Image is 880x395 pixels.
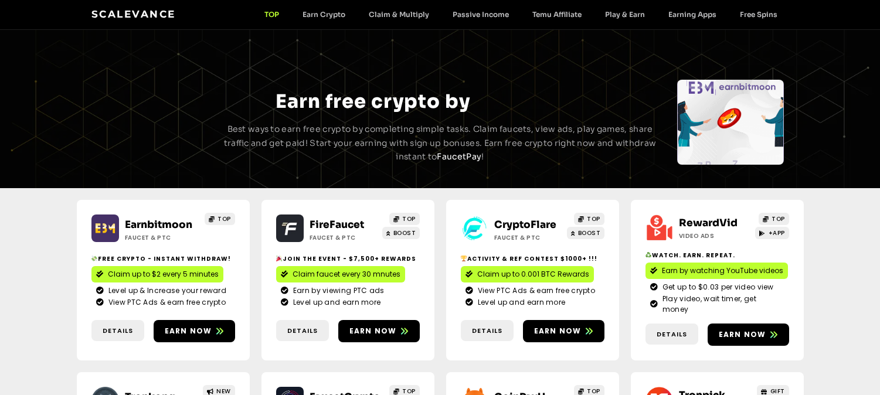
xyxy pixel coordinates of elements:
[154,320,235,342] a: Earn now
[759,213,789,225] a: TOP
[578,229,601,237] span: BOOST
[276,90,470,113] span: Earn free crypto by
[106,297,226,308] span: View PTC Ads & earn free crypto
[657,10,728,19] a: Earning Apps
[645,252,651,258] img: ♻️
[472,326,502,336] span: Details
[521,10,593,19] a: Temu Affiliate
[276,256,282,261] img: 🎉
[657,329,687,339] span: Details
[534,326,582,336] span: Earn now
[437,151,481,162] a: FaucetPay
[461,254,604,263] h2: Activity & ref contest $1000+ !!!
[103,326,133,336] span: Details
[91,8,176,20] a: Scalevance
[338,320,420,342] a: Earn now
[91,266,223,282] a: Claim up to $2 every 5 minutes
[523,320,604,342] a: Earn now
[441,10,521,19] a: Passive Income
[719,329,766,340] span: Earn now
[461,256,467,261] img: 🏆
[393,229,416,237] span: BOOST
[276,320,329,342] a: Details
[494,233,568,242] h2: Faucet & PTC
[276,254,420,263] h2: Join the event - $7,500+ Rewards
[96,80,202,165] div: Slides
[125,219,192,231] a: Earnbitmoon
[290,297,381,308] span: Level up and earn more
[91,254,235,263] h2: Free crypto - Instant withdraw!
[389,213,420,225] a: TOP
[728,10,789,19] a: Free Spins
[91,256,97,261] img: 💸
[310,219,364,231] a: FireFaucet
[382,227,420,239] a: BOOST
[290,285,385,296] span: Earn by viewing PTC ads
[291,10,357,19] a: Earn Crypto
[567,227,604,239] a: BOOST
[755,227,789,239] a: +APP
[253,10,789,19] nav: Menu
[494,219,556,231] a: CryptoFlare
[574,213,604,225] a: TOP
[461,320,514,342] a: Details
[593,10,657,19] a: Play & Earn
[587,214,600,223] span: TOP
[276,266,405,282] a: Claim faucet every 30 mnutes
[679,231,752,240] h2: Video ads
[461,266,594,282] a: Claim up to 0.001 BTC Rewards
[349,326,397,336] span: Earn now
[293,269,400,280] span: Claim faucet every 30 mnutes
[125,233,198,242] h2: Faucet & PTC
[677,80,784,165] div: Slides
[660,282,774,292] span: Get up to $0.03 per video view
[475,285,595,296] span: View PTC Ads & earn free crypto
[662,265,783,276] span: Earn by watching YouTube videos
[108,269,219,280] span: Claim up to $2 every 5 minutes
[402,214,416,223] span: TOP
[645,263,788,279] a: Earn by watching YouTube videos
[205,213,235,225] a: TOP
[772,214,785,223] span: TOP
[645,324,698,345] a: Details
[477,269,589,280] span: Claim up to 0.001 BTC Rewards
[645,251,789,260] h2: Watch. Earn. Repeat.
[218,214,231,223] span: TOP
[357,10,441,19] a: Claim & Multiply
[708,324,789,346] a: Earn now
[769,229,785,237] span: +APP
[475,297,566,308] span: Level up and earn more
[287,326,318,336] span: Details
[253,10,291,19] a: TOP
[222,122,658,164] p: Best ways to earn free crypto by completing simple tasks. Claim faucets, view ads, play games, sh...
[165,326,212,336] span: Earn now
[91,320,144,342] a: Details
[679,217,738,229] a: RewardVid
[106,285,226,296] span: Level up & Increase your reward
[660,294,784,315] span: Play video, wait timer, get money
[310,233,383,242] h2: Faucet & PTC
